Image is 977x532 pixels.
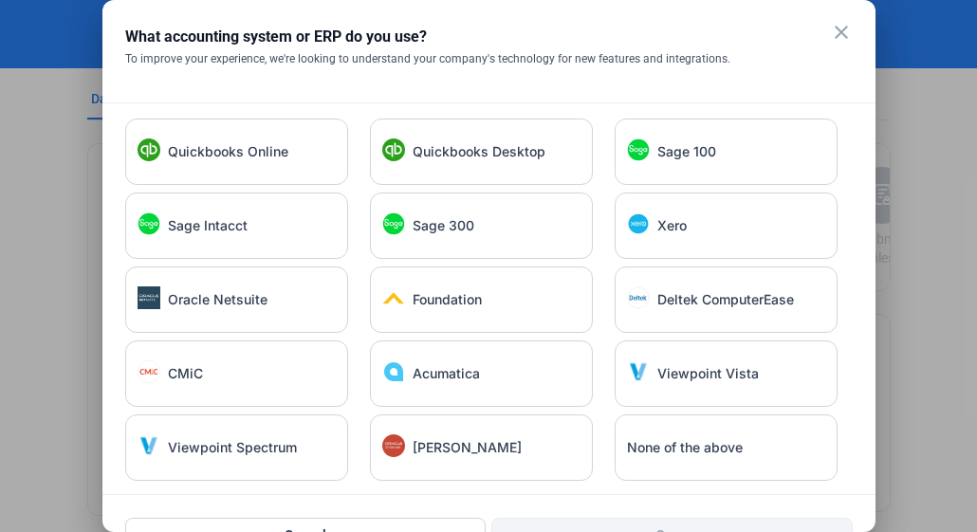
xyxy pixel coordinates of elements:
[413,438,522,457] span: [PERSON_NAME]
[830,21,853,44] mat-icon: close
[657,364,759,383] span: Viewpoint Vista
[125,51,853,66] div: To improve your experience, we're looking to understand your company's technology for new feature...
[168,142,288,161] span: Quickbooks Online
[657,290,794,309] span: Deltek ComputerEase
[413,364,480,383] span: Acumatica
[168,364,203,383] span: CMiC
[413,216,474,235] span: Sage 300
[413,142,545,161] span: Quickbooks Desktop
[413,290,482,309] span: Foundation
[125,23,805,47] div: What accounting system or ERP do you use?
[168,216,248,235] span: Sage Intacct
[168,290,267,309] span: Oracle Netsuite
[168,438,297,457] span: Viewpoint Spectrum
[657,142,716,161] span: Sage 100
[627,438,743,457] span: None of the above
[657,216,687,235] span: Xero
